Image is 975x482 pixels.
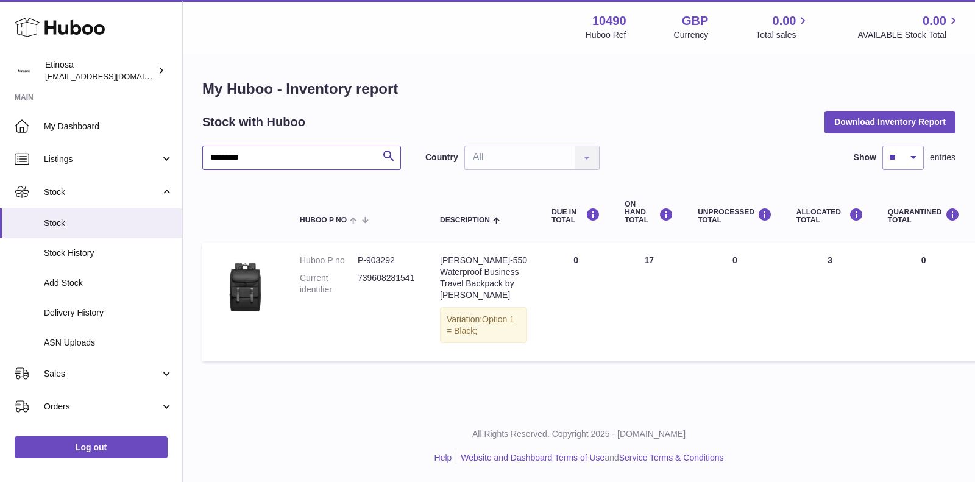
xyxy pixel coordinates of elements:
[193,428,965,440] p: All Rights Reserved. Copyright 2025 - [DOMAIN_NAME]
[682,13,708,29] strong: GBP
[461,453,604,463] a: Website and Dashboard Terms of Use
[796,208,863,224] div: ALLOCATED Total
[15,436,168,458] a: Log out
[44,337,173,349] span: ASN Uploads
[214,255,275,316] img: product image
[440,255,527,301] div: [PERSON_NAME]-550 Waterproof Business Travel Backpack by [PERSON_NAME]
[434,453,452,463] a: Help
[854,152,876,163] label: Show
[300,272,358,296] dt: Current identifier
[447,314,514,336] span: Option 1 = Black;
[686,243,784,361] td: 0
[674,29,709,41] div: Currency
[824,111,955,133] button: Download Inventory Report
[456,452,723,464] li: and
[44,401,160,413] span: Orders
[44,368,160,380] span: Sales
[358,255,416,266] dd: P-903292
[930,152,955,163] span: entries
[44,218,173,229] span: Stock
[358,272,416,296] dd: 739608281541
[440,216,490,224] span: Description
[773,13,796,29] span: 0.00
[300,216,347,224] span: Huboo P no
[539,243,612,361] td: 0
[857,13,960,41] a: 0.00 AVAILABLE Stock Total
[15,62,33,80] img: Wolphuk@gmail.com
[592,13,626,29] strong: 10490
[44,247,173,259] span: Stock History
[921,255,926,265] span: 0
[425,152,458,163] label: Country
[698,208,772,224] div: UNPROCESSED Total
[923,13,946,29] span: 0.00
[756,29,810,41] span: Total sales
[440,307,527,344] div: Variation:
[300,255,358,266] dt: Huboo P no
[202,79,955,99] h1: My Huboo - Inventory report
[45,59,155,82] div: Etinosa
[756,13,810,41] a: 0.00 Total sales
[888,208,960,224] div: QUARANTINED Total
[44,121,173,132] span: My Dashboard
[44,186,160,198] span: Stock
[612,243,686,361] td: 17
[619,453,724,463] a: Service Terms & Conditions
[44,307,173,319] span: Delivery History
[44,154,160,165] span: Listings
[44,277,173,289] span: Add Stock
[45,71,179,81] span: [EMAIL_ADDRESS][DOMAIN_NAME]
[857,29,960,41] span: AVAILABLE Stock Total
[586,29,626,41] div: Huboo Ref
[202,114,305,130] h2: Stock with Huboo
[625,200,673,225] div: ON HAND Total
[784,243,876,361] td: 3
[551,208,600,224] div: DUE IN TOTAL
